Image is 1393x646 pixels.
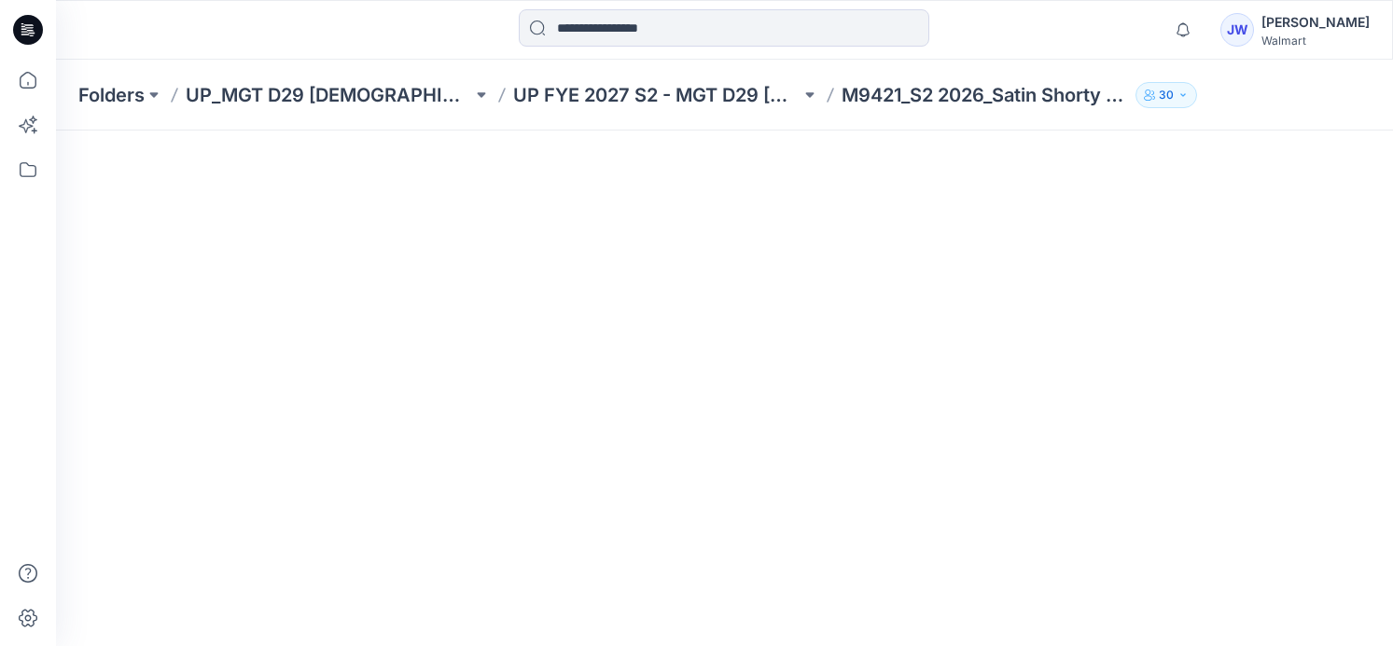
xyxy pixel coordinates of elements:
a: UP_MGT D29 [DEMOGRAPHIC_DATA] Sleep [186,82,472,108]
div: Walmart [1261,34,1370,48]
a: UP FYE 2027 S2 - MGT D29 [DEMOGRAPHIC_DATA] Sleepwear [513,82,800,108]
a: Folders [78,82,145,108]
p: M9421_S2 2026_Satin Shorty PJ_Midpoint [842,82,1128,108]
iframe: edit-style [56,131,1393,646]
div: JW [1220,13,1254,47]
div: [PERSON_NAME] [1261,11,1370,34]
button: 30 [1135,82,1197,108]
p: 30 [1159,85,1174,105]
